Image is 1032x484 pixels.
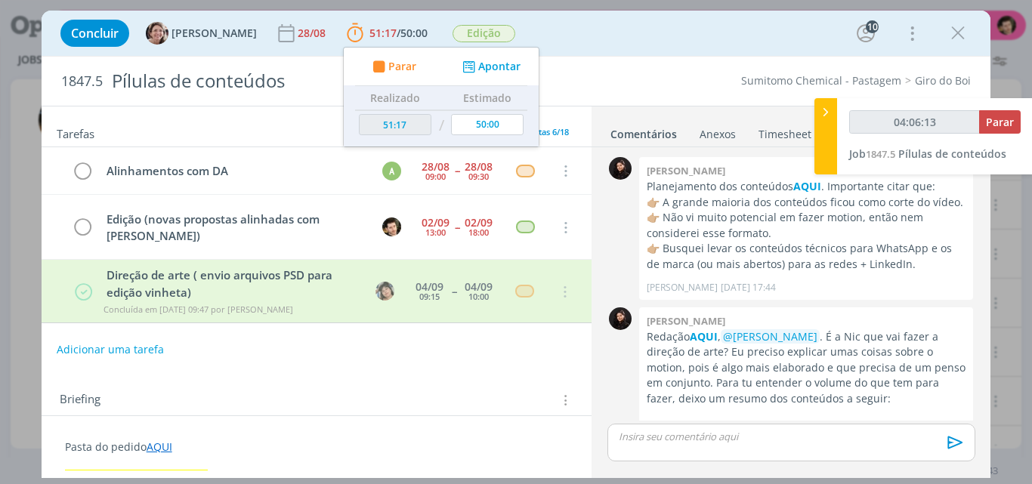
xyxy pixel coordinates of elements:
span: @[PERSON_NAME] [723,329,817,344]
div: 28/08 [298,28,329,39]
span: Tarefas [57,123,94,141]
a: Sumitomo Chemical - Pastagem [741,73,901,88]
button: Parar [979,110,1021,134]
a: Timesheet [758,120,812,142]
div: Direção de arte ( envio arquivos PSD para edição vinheta) [100,267,361,301]
div: 10 [866,20,879,33]
th: Realizado [355,86,435,110]
span: / [397,26,400,40]
div: Edição (novas propostas alinhadas com [PERSON_NAME]) [100,210,369,245]
ul: 51:17/50:00 [343,47,539,147]
span: [PERSON_NAME] [171,28,257,39]
div: Anexos [700,127,736,142]
div: 04/09 [465,282,493,292]
div: 04/09 [416,282,443,292]
button: Concluir [60,20,129,47]
th: Estimado [447,86,527,110]
span: Briefing [60,390,100,410]
b: [PERSON_NAME] [647,314,725,328]
button: 10 [854,21,878,45]
div: 28/08 [465,162,493,172]
span: Concluir [71,27,119,39]
p: Redação , . É a Nic que vai fazer a direção de arte? Eu preciso explicar umas coisas sobre o moti... [647,329,966,406]
p: 👉🏼 Busquei levar os conteúdos técnicos para WhatsApp e os de marca (ou mais abertos) para as rede... [647,241,966,272]
div: 13:00 [425,228,446,236]
p: 👉🏼 A grande maioria dos conteúdos ficou como corte do vídeo. [647,195,966,210]
div: 02/09 [465,217,493,228]
div: Alinhamentos com DA [100,162,369,180]
button: 51:17/50:00 [343,21,431,45]
div: 18:00 [468,228,489,236]
button: A [380,159,403,182]
div: dialog [42,11,991,478]
a: AQUI [793,179,821,193]
a: AQUI [690,329,718,344]
img: L [609,157,632,180]
button: Parar [368,59,416,75]
a: Comentários [610,120,678,142]
p: Planejamento dos conteúdos . Importante citar que: [647,179,966,194]
div: 09:15 [419,292,440,301]
a: Job1847.5Pílulas de conteúdos [849,146,1006,161]
span: 51:17 [369,26,397,40]
div: 09:00 [425,172,446,180]
p: [PERSON_NAME] [647,281,718,294]
div: 09:30 [468,172,489,180]
a: Giro do Boi [915,73,971,88]
span: Parar [986,115,1014,129]
button: V [380,216,403,239]
div: A [382,162,401,180]
b: [PERSON_NAME] [647,164,725,177]
img: A [146,22,168,45]
span: Parar [388,61,416,72]
button: Apontar [459,59,521,75]
p: Pasta do pedido [65,439,569,455]
div: 02/09 [422,217,450,228]
span: 1847.5 [866,147,895,161]
button: A[PERSON_NAME] [146,22,257,45]
span: -- [455,165,459,176]
span: -- [452,286,456,297]
span: Pílulas de conteúdos [898,146,1006,161]
span: Abertas 6/18 [520,126,569,137]
div: 10:00 [468,292,489,301]
span: [DATE] 17:44 [721,281,776,294]
span: Concluída em [DATE] 09:47 por [PERSON_NAME] [104,304,293,315]
span: -- [455,222,459,233]
div: Pílulas de conteúdos [106,63,586,100]
strong: 12/06 - Logotema e vinheta [65,470,208,484]
p: 👉🏼 Não vi muito potencial em fazer motion, então nem considerei esse formato. [647,210,966,241]
td: / [434,110,447,141]
img: V [382,217,401,236]
button: Edição [452,24,516,43]
span: 50:00 [400,26,428,40]
a: AQUI [147,439,172,454]
img: L [609,307,632,330]
span: Edição [453,25,515,42]
button: Adicionar uma tarefa [56,336,165,363]
div: 28/08 [422,162,450,172]
span: 1847.5 [61,73,103,90]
